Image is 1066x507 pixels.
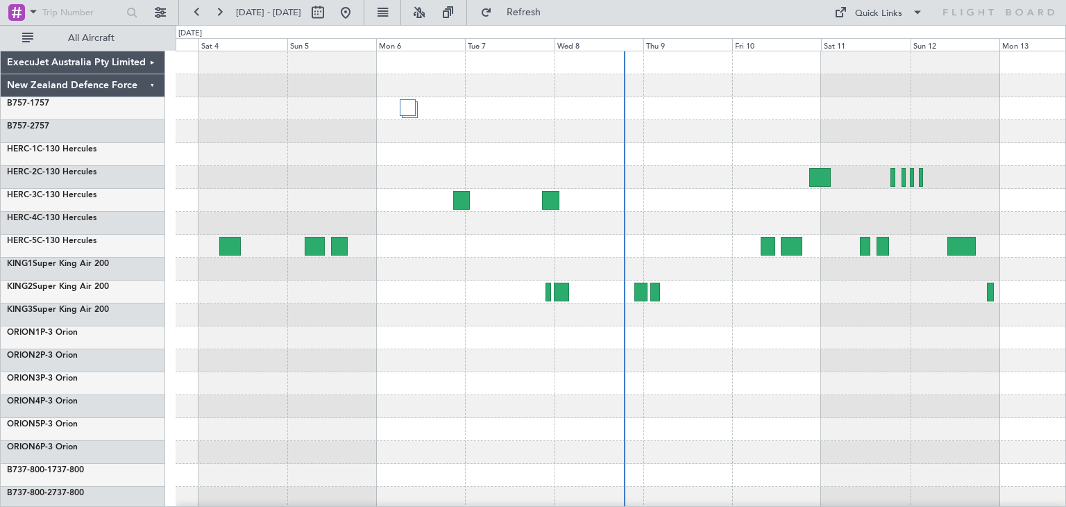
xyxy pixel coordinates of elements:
a: KING3Super King Air 200 [7,306,109,314]
div: Sat 4 [198,38,287,51]
span: ORION3 [7,374,40,383]
a: B757-1757 [7,99,49,108]
span: ORION6 [7,443,40,451]
span: HERC-4 [7,214,37,222]
span: HERC-1 [7,145,37,153]
span: ORION4 [7,397,40,406]
span: HERC-3 [7,191,37,199]
a: ORION1P-3 Orion [7,329,78,337]
span: KING1 [7,260,33,268]
div: Sun 5 [287,38,376,51]
div: Sun 12 [911,38,999,51]
input: Trip Number [42,2,122,23]
a: B737-800-2737-800 [7,489,84,497]
div: [DATE] [178,28,202,40]
a: B737-800-1737-800 [7,466,84,474]
span: [DATE] - [DATE] [236,6,301,19]
span: KING3 [7,306,33,314]
span: B737-800-1 [7,466,52,474]
span: All Aircraft [36,33,146,43]
a: HERC-2C-130 Hercules [7,168,96,176]
span: KING2 [7,283,33,291]
div: Mon 6 [376,38,465,51]
button: Quick Links [827,1,930,24]
span: ORION5 [7,420,40,429]
a: ORION6P-3 Orion [7,443,78,451]
span: B737-800-2 [7,489,52,497]
a: HERC-4C-130 Hercules [7,214,96,222]
span: B757-2 [7,122,35,131]
a: KING1Super King Air 200 [7,260,109,268]
div: Tue 7 [465,38,554,51]
span: ORION1 [7,329,40,337]
a: ORION4P-3 Orion [7,397,78,406]
span: HERC-2 [7,168,37,176]
span: ORION2 [7,351,40,360]
button: All Aircraft [15,27,151,49]
div: Fri 10 [732,38,821,51]
div: Thu 9 [643,38,732,51]
span: Refresh [495,8,553,17]
a: HERC-3C-130 Hercules [7,191,96,199]
div: Sat 11 [821,38,910,51]
a: ORION3P-3 Orion [7,374,78,383]
div: Quick Links [855,7,902,21]
a: ORION5P-3 Orion [7,420,78,429]
a: KING2Super King Air 200 [7,283,109,291]
div: Wed 8 [555,38,643,51]
span: B757-1 [7,99,35,108]
a: HERC-1C-130 Hercules [7,145,96,153]
a: ORION2P-3 Orion [7,351,78,360]
span: HERC-5 [7,237,37,245]
button: Refresh [474,1,557,24]
a: HERC-5C-130 Hercules [7,237,96,245]
a: B757-2757 [7,122,49,131]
